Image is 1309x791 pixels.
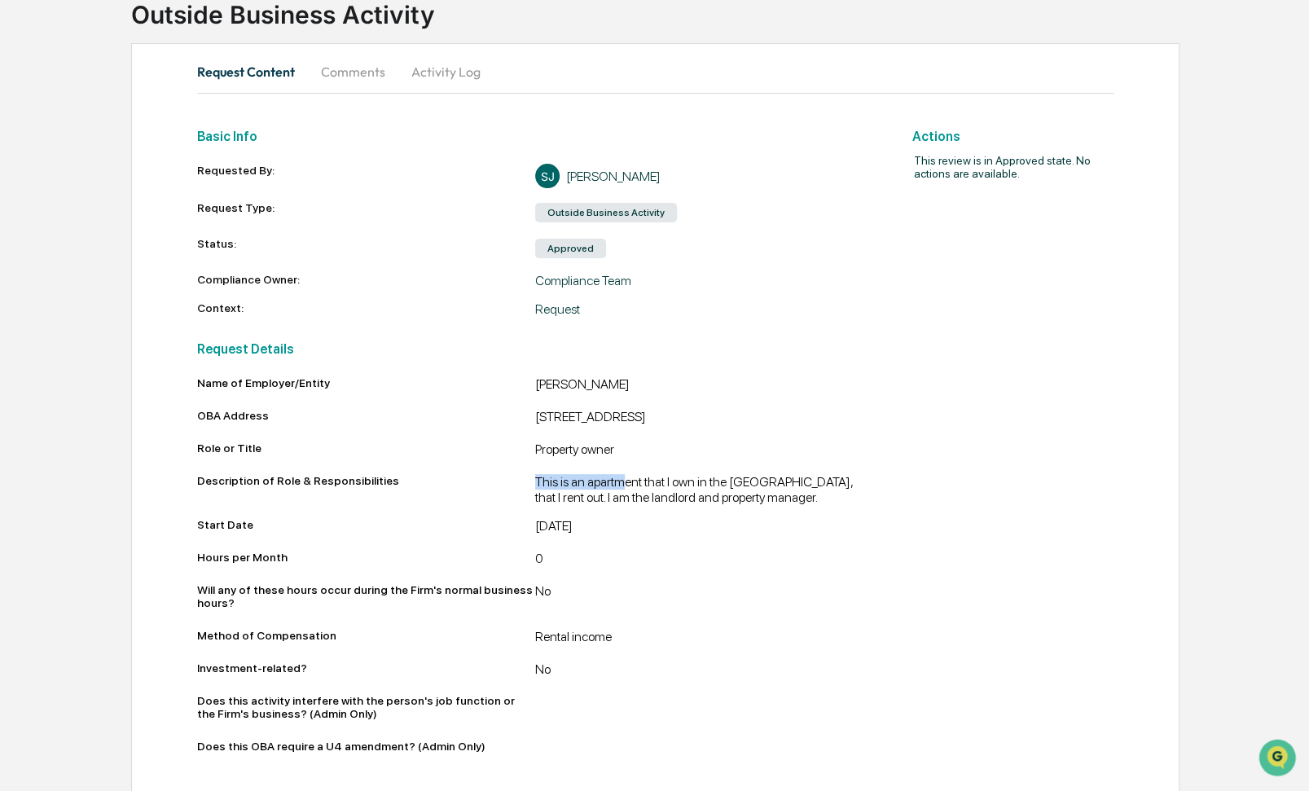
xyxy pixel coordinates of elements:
[873,154,1114,180] h2: This review is in Approved state. No actions are available.
[118,206,131,219] div: 🗄️
[197,341,873,357] h2: Request Details
[398,52,494,91] button: Activity Log
[197,376,535,389] div: Name of Employer/Entity
[197,201,535,224] div: Request Type:
[535,583,873,616] div: No
[197,409,535,422] div: OBA Address
[197,301,535,317] div: Context:
[197,740,535,753] div: Does this OBA require a U4 amendment? (Admin Only)
[535,273,873,288] div: Compliance Team
[16,33,297,59] p: How can we help?
[535,239,606,258] div: Approved
[197,629,535,642] div: Method of Compensation
[308,52,398,91] button: Comments
[16,124,46,153] img: 1746055101610-c473b297-6a78-478c-a979-82029cc54cd1
[115,275,197,288] a: Powered byPylon
[10,198,112,227] a: 🖐️Preclearance
[33,235,103,252] span: Data Lookup
[55,140,206,153] div: We're available if you need us!
[197,164,535,188] div: Requested By:
[42,73,269,90] input: Clear
[134,204,202,221] span: Attestations
[112,198,209,227] a: 🗄️Attestations
[1257,737,1301,781] iframe: Open customer support
[535,551,873,570] div: 0
[566,169,661,184] div: [PERSON_NAME]
[197,694,535,720] div: Does this activity interfere with the person's job function or the Firm's business? (Admin Only)
[535,164,560,188] div: SJ
[197,129,873,144] h2: Basic Info
[535,442,873,461] div: Property owner
[197,518,535,531] div: Start Date
[535,301,873,317] div: Request
[197,273,535,288] div: Compliance Owner:
[535,376,873,396] div: [PERSON_NAME]
[197,52,1114,91] div: secondary tabs example
[10,229,109,258] a: 🔎Data Lookup
[197,442,535,455] div: Role or Title
[33,204,105,221] span: Preclearance
[912,129,1114,144] h2: Actions
[16,237,29,250] div: 🔎
[16,206,29,219] div: 🖐️
[197,661,535,675] div: Investment-related?
[277,129,297,148] button: Start new chat
[55,124,267,140] div: Start new chat
[535,661,873,681] div: No
[535,629,873,648] div: Rental income
[197,551,535,564] div: Hours per Month
[197,237,535,260] div: Status:
[197,52,308,91] button: Request Content
[197,583,535,609] div: Will any of these hours occur during the Firm's normal business hours?
[535,518,873,538] div: [DATE]
[535,409,873,428] div: [STREET_ADDRESS]
[535,474,873,505] div: This is an apartment that I own in the [GEOGRAPHIC_DATA], that I rent out. I am the landlord and ...
[162,275,197,288] span: Pylon
[197,474,535,499] div: Description of Role & Responsibilities
[535,203,677,222] div: Outside Business Activity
